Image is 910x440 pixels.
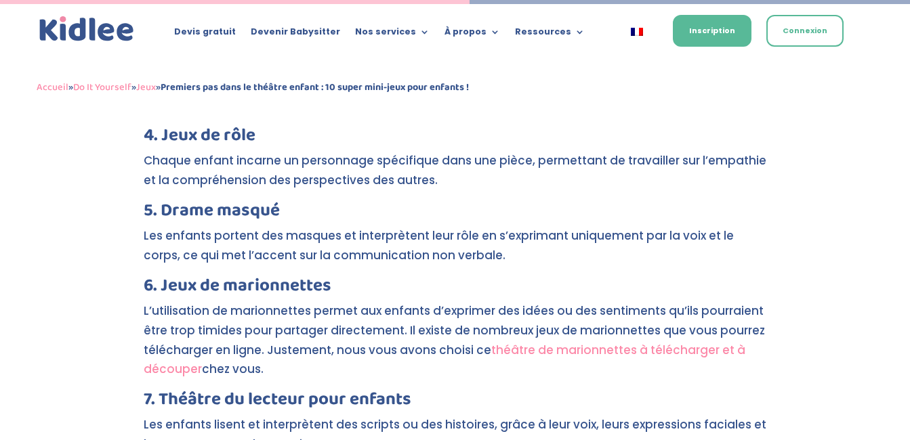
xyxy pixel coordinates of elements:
a: Nos services [355,27,430,42]
img: logo_kidlee_bleu [37,14,137,45]
h3: 4. Jeux de rôle [144,127,767,151]
h3: 7. Théâtre du lecteur pour enfants [144,391,767,415]
a: Accueil [37,79,68,95]
img: Français [631,28,643,36]
p: Les enfants portent des masques et interprètent leur rôle en s’exprimant uniquement par la voix e... [144,226,767,277]
a: Devenir Babysitter [251,27,340,42]
a: Devis gratuit [174,27,236,42]
a: Ressources [515,27,585,42]
h3: 5. Drame masqué [144,202,767,226]
a: Kidlee Logo [37,14,137,45]
p: L’utilisation de marionnettes permet aux enfants d’exprimer des idées ou des sentiments qu’ils po... [144,301,767,391]
span: » » » [37,79,469,95]
a: Inscription [673,15,751,47]
a: Do It Yourself [73,79,131,95]
h3: 6. Jeux de marionnettes [144,277,767,301]
a: Connexion [766,15,844,47]
a: Jeux [136,79,156,95]
a: À propos [444,27,500,42]
strong: Premiers pas dans le théâtre enfant : 10 super mini-jeux pour enfants ! [161,79,469,95]
p: Chaque enfant incarne un personnage spécifique dans une pièce, permettant de travailler sur l’emp... [144,151,767,202]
